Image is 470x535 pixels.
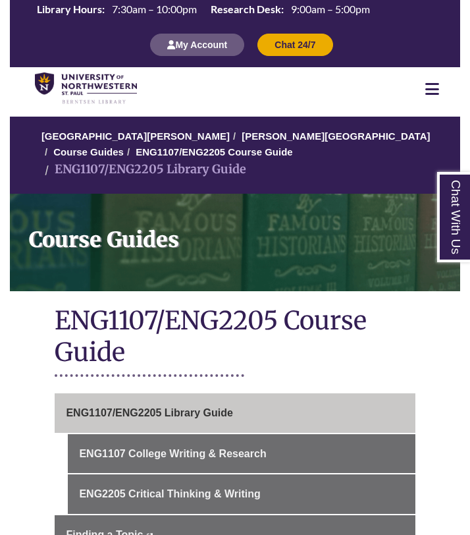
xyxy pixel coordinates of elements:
a: Hours Today [32,2,375,20]
table: Hours Today [32,2,375,18]
a: ENG1107 College Writing & Research [68,434,415,474]
span: ENG1107/ENG2205 Library Guide [66,407,232,418]
a: My Account [150,39,244,50]
a: [GEOGRAPHIC_DATA][PERSON_NAME] [41,130,230,142]
button: Chat 24/7 [257,34,332,56]
h1: ENG1107/ENG2205 Course Guide [55,304,415,371]
th: Library Hours: [32,2,107,16]
span: 7:30am – 10:00pm [112,3,197,15]
th: Research Desk: [205,2,286,16]
a: Course Guides [10,194,460,291]
a: Course Guides [53,146,124,157]
a: ENG1107/ENG2205 Library Guide [55,393,415,433]
a: ENG2205 Critical Thinking & Writing [68,474,415,514]
img: UNWSP Library Logo [35,72,137,105]
button: My Account [150,34,244,56]
li: ENG1107/ENG2205 Library Guide [41,160,246,179]
a: ENG1107/ENG2205 Course Guide [136,146,292,157]
h1: Course Guides [20,194,460,274]
span: 9:00am – 5:00pm [291,3,370,15]
a: [PERSON_NAME][GEOGRAPHIC_DATA] [242,130,430,142]
a: Chat 24/7 [257,39,332,50]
